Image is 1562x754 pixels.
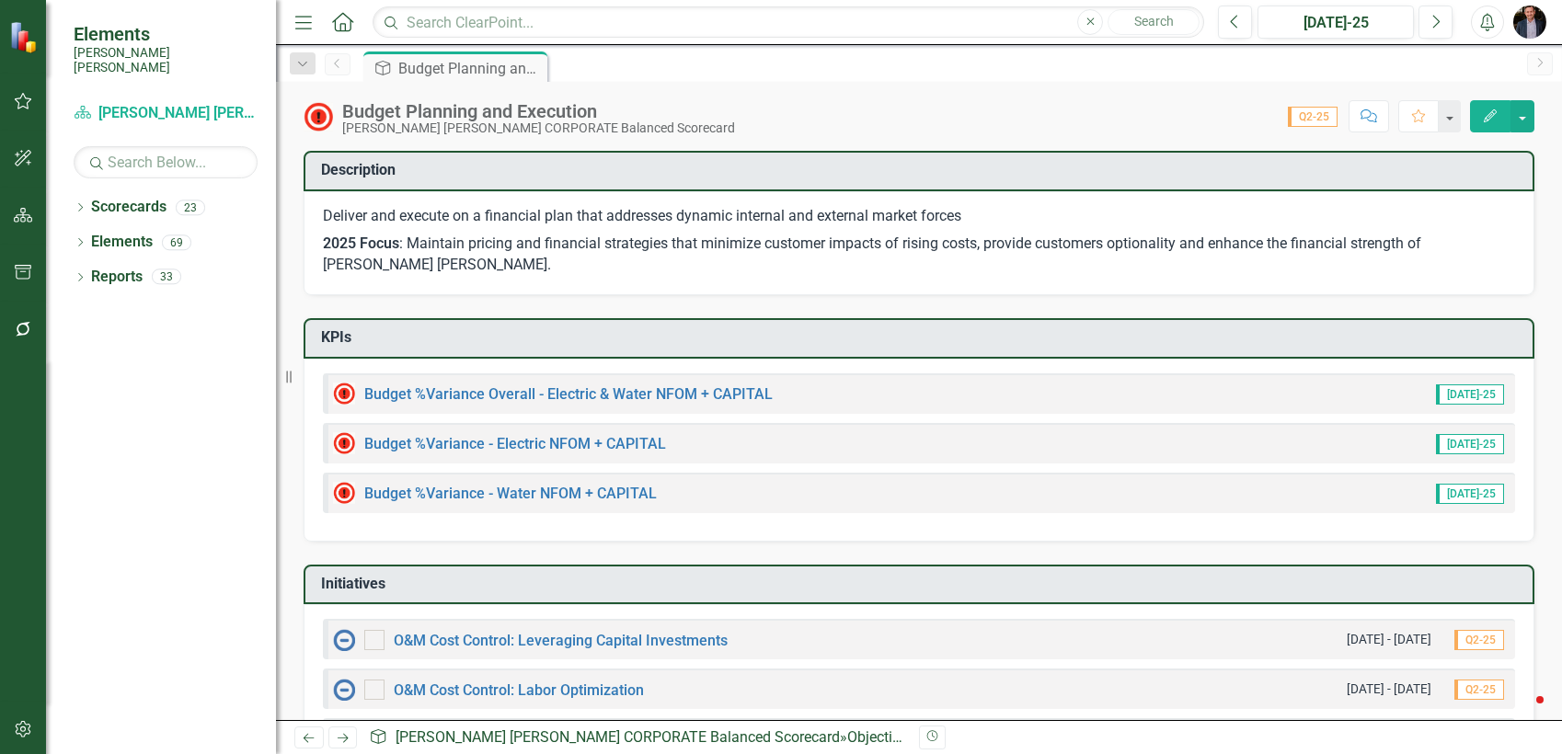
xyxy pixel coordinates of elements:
small: [PERSON_NAME] [PERSON_NAME] [74,45,258,75]
input: Search Below... [74,146,258,178]
div: [DATE]-25 [1264,12,1407,34]
span: [DATE]-25 [1436,384,1504,405]
img: High Alert [333,432,355,454]
a: [PERSON_NAME] [PERSON_NAME] CORPORATE Balanced Scorecard [396,728,840,746]
a: [PERSON_NAME] [PERSON_NAME] CORPORATE Balanced Scorecard [74,103,258,124]
img: Chris Amodeo [1513,6,1546,39]
div: » » [369,727,904,748]
div: 33 [152,269,181,285]
small: [DATE] - [DATE] [1347,631,1431,648]
img: High Alert [333,383,355,405]
img: Below MIN Target [333,482,355,504]
h3: KPIs [321,329,1523,346]
input: Search ClearPoint... [373,6,1204,39]
a: Budget %Variance Overall - Electric & Water NFOM + CAPITAL [364,385,773,403]
a: Objectives [847,728,914,746]
button: Search [1108,9,1200,35]
div: 69 [162,234,191,250]
strong: 2025 Focus [323,234,399,252]
span: Q2-25 [1454,680,1504,700]
img: No Information [333,679,355,701]
a: Budget %Variance​ - Water NFOM + CAPITAL [364,485,657,502]
a: Scorecards [91,197,167,218]
span: Q2-25 [1288,107,1338,127]
small: [DATE] - [DATE] [1347,680,1431,698]
div: [PERSON_NAME] [PERSON_NAME] CORPORATE Balanced Scorecard [342,121,735,135]
a: O&M Cost Control: Labor Optimization [394,681,644,699]
img: No Information [333,629,355,651]
span: Q2-25 [1454,630,1504,650]
button: [DATE]-25 [1258,6,1414,39]
div: Budget Planning and Execution [342,101,735,121]
span: [DATE]-25 [1436,434,1504,454]
p: : Maintain pricing and financial strategies that minimize customer impacts of rising costs, provi... [323,230,1515,276]
img: Not Meeting Target [304,102,333,131]
div: 23 [176,200,205,215]
h3: Description [321,162,1523,178]
h3: Initiatives [321,576,1523,592]
span: Search [1134,14,1174,29]
img: ClearPoint Strategy [9,20,41,52]
span: [DATE]-25 [1436,484,1504,504]
p: Deliver and execute on a financial plan that addresses dynamic internal and external market forces [323,206,1515,231]
a: Reports [91,267,143,288]
div: Budget Planning and Execution [398,57,543,80]
iframe: Intercom live chat [1499,691,1544,736]
span: Elements [74,23,258,45]
a: Elements [91,232,153,253]
a: Budget %Variance​ - Electric NFOM + CAPITAL [364,435,666,452]
a: O&M Cost Control: Leveraging Capital Investments [394,632,728,649]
